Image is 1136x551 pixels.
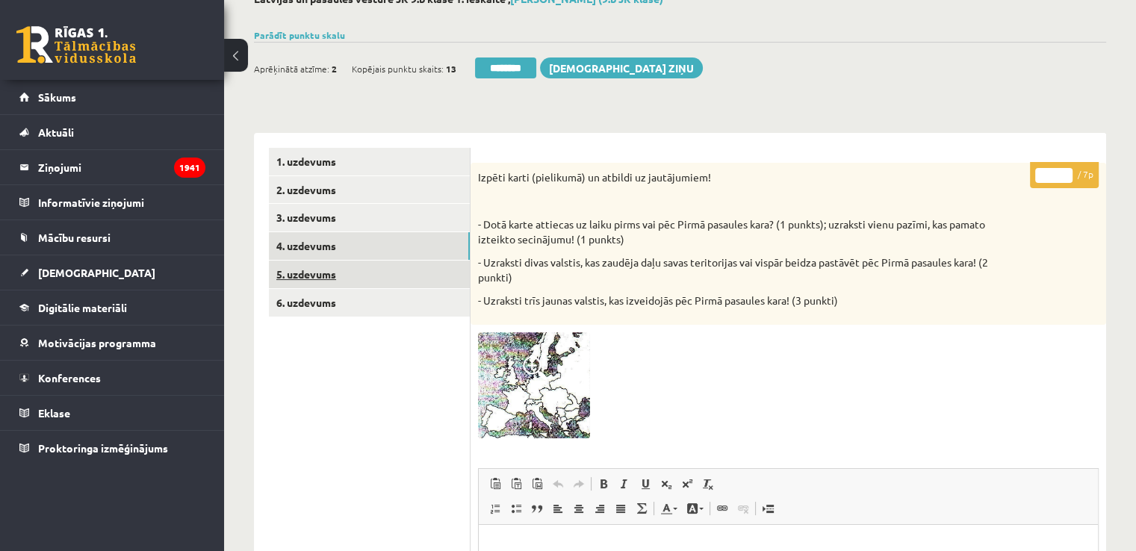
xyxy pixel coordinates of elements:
[485,474,506,494] a: Ielīmēt (vadīšanas taustiņš+V)
[16,26,136,63] a: Rīgas 1. Tālmācības vidusskola
[733,499,754,518] a: Atsaistīt
[19,220,205,255] a: Mācību resursi
[547,499,568,518] a: Izlīdzināt pa kreisi
[19,150,205,184] a: Ziņojumi1941
[38,150,205,184] legend: Ziņojumi
[38,406,70,420] span: Eklase
[19,361,205,395] a: Konferences
[478,332,590,438] img: 1.jpg
[478,293,1024,308] p: - Uzraksti trīs jaunas valstis, kas izveidojās pēc Pirmā pasaules kara! (3 punkti)
[269,176,470,204] a: 2. uzdevums
[478,170,1024,185] p: Izpēti karti (pielikumā) un atbildi uz jautājumiem!
[19,326,205,360] a: Motivācijas programma
[269,289,470,317] a: 6. uzdevums
[656,474,677,494] a: Apakšraksts
[478,217,1024,246] p: - Dotā karte attiecas uz laiku pirms vai pēc Pirmā pasaules kara? (1 punkts); uzraksti vienu pazī...
[269,261,470,288] a: 5. uzdevums
[478,255,1024,284] p: - Uzraksti divas valstis, kas zaudēja daļu savas teritorijas vai vispār beidza pastāvēt pēc Pirmā...
[19,396,205,430] a: Eklase
[269,232,470,260] a: 4. uzdevums
[506,474,527,494] a: Ievietot kā vienkāršu tekstu (vadīšanas taustiņš+pārslēgšanas taustiņš+V)
[614,474,635,494] a: Slīpraksts (vadīšanas taustiņš+I)
[446,57,456,80] span: 13
[682,499,708,518] a: Fona krāsa
[757,499,778,518] a: Ievietot lapas pārtraukumu drukai
[19,290,205,325] a: Digitālie materiāli
[38,441,168,455] span: Proktoringa izmēģinājums
[269,204,470,231] a: 3. uzdevums
[19,431,205,465] a: Proktoringa izmēģinājums
[15,15,604,31] body: Bagātinātā teksta redaktors, wiswyg-editor-user-answer-47433911605480
[547,474,568,494] a: Atcelt (vadīšanas taustiņš+Z)
[527,499,547,518] a: Bloka citāts
[38,90,76,104] span: Sākums
[254,29,345,41] a: Parādīt punktu skalu
[19,255,205,290] a: [DEMOGRAPHIC_DATA]
[589,499,610,518] a: Izlīdzināt pa labi
[527,474,547,494] a: Ievietot no Worda
[1030,162,1099,188] p: / 7p
[506,499,527,518] a: Ievietot/noņemt sarakstu ar aizzīmēm
[677,474,698,494] a: Augšraksts
[254,57,329,80] span: Aprēķinātā atzīme:
[269,148,470,175] a: 1. uzdevums
[540,57,703,78] a: [DEMOGRAPHIC_DATA] ziņu
[656,499,682,518] a: Teksta krāsa
[485,499,506,518] a: Ievietot/noņemt numurētu sarakstu
[15,15,603,31] body: Bagātinātā teksta redaktors, wiswyg-editor-47434006326020-1760207870-626
[38,266,155,279] span: [DEMOGRAPHIC_DATA]
[19,185,205,220] a: Informatīvie ziņojumi
[174,158,205,178] i: 1941
[38,231,111,244] span: Mācību resursi
[38,301,127,314] span: Digitālie materiāli
[19,80,205,114] a: Sākums
[631,499,652,518] a: Math
[38,371,101,385] span: Konferences
[698,474,718,494] a: Noņemt stilus
[19,115,205,149] a: Aktuāli
[712,499,733,518] a: Saite (vadīšanas taustiņš+K)
[635,474,656,494] a: Pasvītrojums (vadīšanas taustiņš+U)
[610,499,631,518] a: Izlīdzināt malas
[352,57,444,80] span: Kopējais punktu skaits:
[332,57,337,80] span: 2
[568,499,589,518] a: Centrēti
[38,185,205,220] legend: Informatīvie ziņojumi
[593,474,614,494] a: Treknraksts (vadīšanas taustiņš+B)
[568,474,589,494] a: Atkārtot (vadīšanas taustiņš+Y)
[38,125,74,139] span: Aktuāli
[38,336,156,349] span: Motivācijas programma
